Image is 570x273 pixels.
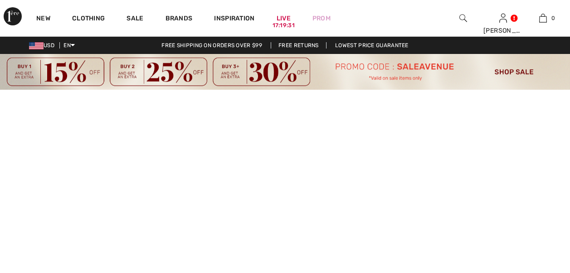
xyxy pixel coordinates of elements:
span: EN [63,42,75,49]
a: 0 [523,13,562,24]
a: Sale [127,15,143,24]
a: Free Returns [271,42,326,49]
img: search the website [459,13,467,24]
a: Clothing [72,15,105,24]
span: Inspiration [214,15,254,24]
a: Sign In [499,14,507,22]
div: [PERSON_NAME] [483,26,522,35]
a: Brands [166,15,193,24]
a: Live17:19:31 [277,14,291,23]
img: US Dollar [29,42,44,49]
a: Prom [312,14,331,23]
a: New [36,15,50,24]
img: My Bag [539,13,547,24]
a: Lowest Price Guarantee [328,42,416,49]
a: Free shipping on orders over $99 [154,42,269,49]
div: 17:19:31 [273,21,295,30]
img: My Info [499,13,507,24]
img: 1ère Avenue [4,7,22,25]
span: USD [29,42,58,49]
span: 0 [551,14,555,22]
